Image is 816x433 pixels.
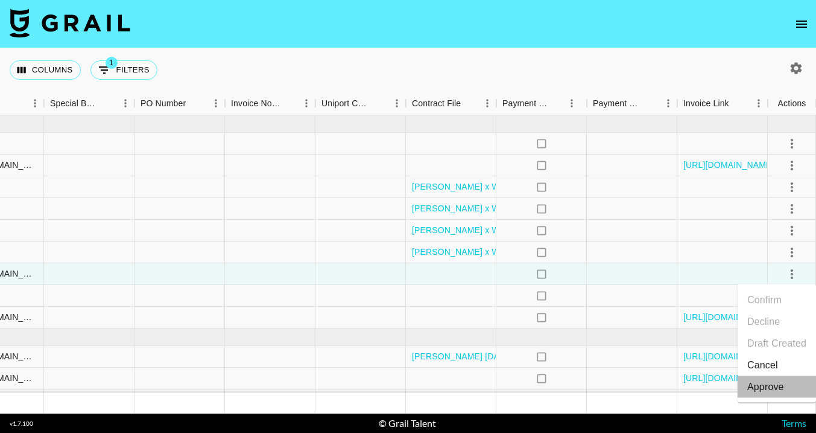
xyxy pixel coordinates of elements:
button: Menu [207,94,225,112]
button: Menu [750,94,768,112]
div: Payment Sent [496,92,587,115]
a: [URL][DOMAIN_NAME] [683,311,774,323]
button: Sort [371,95,388,112]
div: Payment Sent [502,92,549,115]
button: Menu [388,94,406,112]
button: select merge strategy [782,220,802,241]
div: PO Number [134,92,225,115]
div: Payment Sent Date [593,92,642,115]
div: Payment Sent Date [587,92,677,115]
button: Sort [461,95,478,112]
button: Menu [563,94,581,112]
button: select merge strategy [782,242,802,263]
button: Sort [186,95,203,112]
button: select merge strategy [782,264,802,284]
button: Sort [549,95,566,112]
button: Menu [116,94,134,112]
div: Invoice Link [683,92,729,115]
div: Uniport Contact Email [321,92,371,115]
a: [PERSON_NAME] x WF - SEP .pdf [412,224,546,236]
button: Menu [297,94,315,112]
button: open drawer [789,12,814,36]
div: v 1.7.100 [10,420,33,428]
div: Invoice Notes [225,92,315,115]
div: Actions [778,92,806,115]
a: [PERSON_NAME] x WF - SEP .pdf [412,246,546,258]
button: Menu [659,94,677,112]
button: Menu [26,94,44,112]
div: Contract File [406,92,496,115]
button: Show filters [90,60,157,80]
button: Sort [100,95,116,112]
li: Cancel [738,354,816,376]
a: [PERSON_NAME] x WF - SEP .pdf [412,202,546,214]
div: Special Booking Type [50,92,100,115]
div: © Grail Talent [379,417,436,429]
div: Special Booking Type [44,92,134,115]
div: Contract File [412,92,461,115]
div: Invoice Link [677,92,768,115]
div: PO Number [141,92,186,115]
a: Terms [782,417,806,429]
a: [PERSON_NAME] [DATE] Influencer Agreement (1) (2).docx [412,350,644,362]
div: Uniport Contact Email [315,92,406,115]
div: Approve [747,380,784,394]
button: Select columns [10,60,81,80]
button: select merge strategy [782,199,802,219]
div: Invoice Notes [231,92,280,115]
a: [URL][DOMAIN_NAME] [683,372,774,384]
button: Sort [280,95,297,112]
button: select merge strategy [782,155,802,176]
button: select merge strategy [782,177,802,197]
img: Grail Talent [10,8,130,37]
div: Actions [768,92,816,115]
button: Menu [478,94,496,112]
button: Sort [729,95,746,112]
a: [URL][DOMAIN_NAME] [683,159,774,171]
a: [URL][DOMAIN_NAME] [683,350,774,362]
button: select merge strategy [782,133,802,154]
a: [PERSON_NAME] x White Fox ([DATE]) (1).pdf [412,181,593,193]
button: Sort [642,95,659,112]
span: 1 [106,57,118,69]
